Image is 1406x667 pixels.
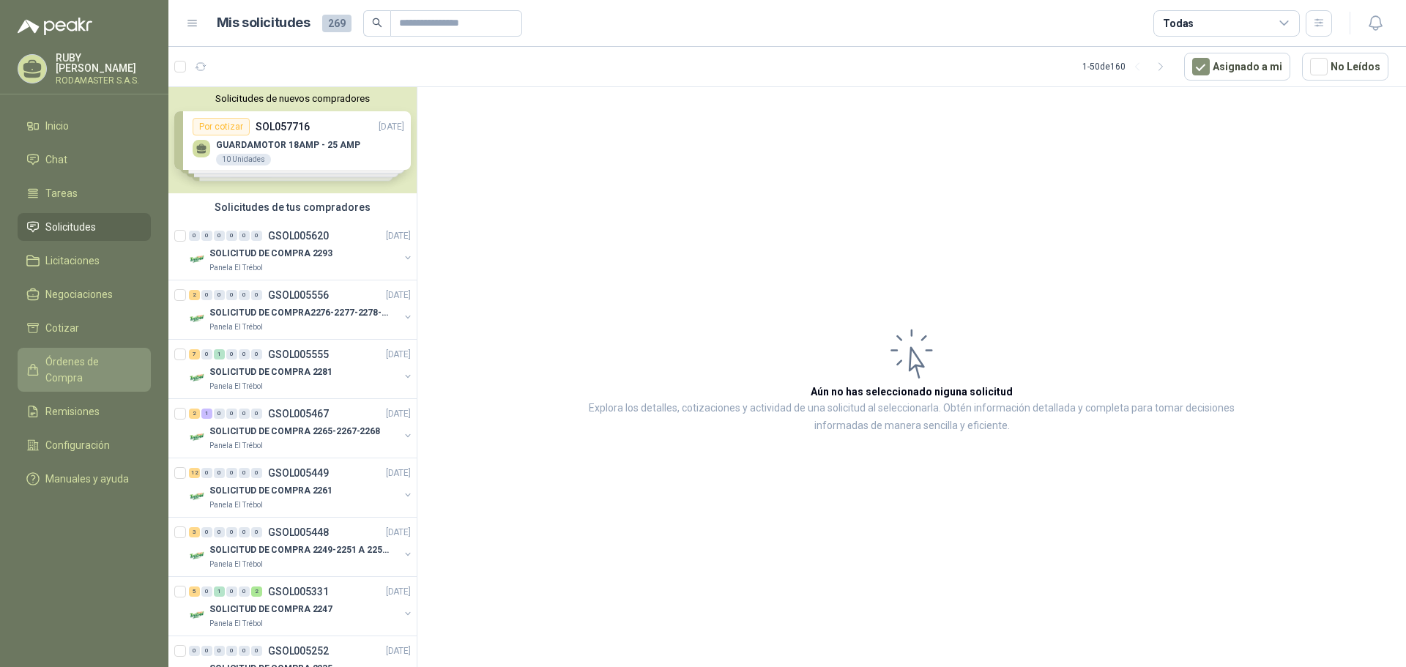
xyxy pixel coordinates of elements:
a: 5 0 1 0 0 2 GSOL005331[DATE] Company LogoSOLICITUD DE COMPRA 2247Panela El Trébol [189,583,414,630]
span: Inicio [45,118,69,134]
div: 0 [201,290,212,300]
a: Solicitudes [18,213,151,241]
span: Manuales y ayuda [45,471,129,487]
p: RODAMASTER S.A.S. [56,76,151,85]
div: 0 [239,646,250,656]
div: 0 [201,646,212,656]
div: 1 - 50 de 160 [1082,55,1172,78]
div: 1 [214,586,225,597]
div: 3 [189,527,200,537]
div: 0 [201,527,212,537]
div: 1 [201,409,212,419]
div: 0 [201,349,212,359]
button: No Leídos [1302,53,1388,81]
a: Licitaciones [18,247,151,275]
div: Solicitudes de tus compradores [168,193,417,221]
a: Negociaciones [18,280,151,308]
img: Company Logo [189,488,207,505]
a: 12 0 0 0 0 0 GSOL005449[DATE] Company LogoSOLICITUD DE COMPRA 2261Panela El Trébol [189,464,414,511]
p: SOLICITUD DE COMPRA 2265-2267-2268 [209,425,380,439]
div: 2 [189,290,200,300]
div: Todas [1163,15,1194,31]
p: Panela El Trébol [209,440,263,452]
p: GSOL005449 [268,468,329,478]
div: 0 [226,646,237,656]
p: [DATE] [386,407,411,421]
p: Panela El Trébol [209,499,263,511]
p: [DATE] [386,348,411,362]
img: Company Logo [189,250,207,268]
div: 0 [189,646,200,656]
span: Negociaciones [45,286,113,302]
span: Licitaciones [45,253,100,269]
div: 12 [189,468,200,478]
p: [DATE] [386,229,411,243]
p: SOLICITUD DE COMPRA 2247 [209,603,332,616]
div: 2 [189,409,200,419]
div: 0 [239,409,250,419]
p: Panela El Trébol [209,262,263,274]
p: RUBY [PERSON_NAME] [56,53,151,73]
span: Cotizar [45,320,79,336]
a: Cotizar [18,314,151,342]
p: SOLICITUD DE COMPRA 2261 [209,484,332,498]
p: GSOL005448 [268,527,329,537]
a: Manuales y ayuda [18,465,151,493]
div: 0 [251,468,262,478]
img: Company Logo [189,547,207,564]
span: 269 [322,15,351,32]
span: Solicitudes [45,219,96,235]
p: Panela El Trébol [209,381,263,392]
div: 1 [214,349,225,359]
div: 0 [226,586,237,597]
img: Company Logo [189,606,207,624]
div: 0 [214,468,225,478]
span: Órdenes de Compra [45,354,137,386]
img: Company Logo [189,428,207,446]
a: Chat [18,146,151,174]
div: 0 [226,527,237,537]
p: SOLICITUD DE COMPRA2276-2277-2278-2284-2285- [209,306,392,320]
div: 0 [239,468,250,478]
a: Remisiones [18,398,151,425]
a: 7 0 1 0 0 0 GSOL005555[DATE] Company LogoSOLICITUD DE COMPRA 2281Panela El Trébol [189,346,414,392]
div: 0 [226,231,237,241]
img: Company Logo [189,310,207,327]
button: Asignado a mi [1184,53,1290,81]
div: 0 [239,349,250,359]
p: Panela El Trébol [209,618,263,630]
span: Chat [45,152,67,168]
div: 5 [189,586,200,597]
button: Solicitudes de nuevos compradores [174,93,411,104]
p: [DATE] [386,644,411,658]
div: 0 [214,231,225,241]
div: 0 [189,231,200,241]
a: 3 0 0 0 0 0 GSOL005448[DATE] Company LogoSOLICITUD DE COMPRA 2249-2251 A 2256-2258 Y 2262Panela E... [189,523,414,570]
a: Inicio [18,112,151,140]
p: GSOL005467 [268,409,329,419]
p: [DATE] [386,288,411,302]
p: SOLICITUD DE COMPRA 2293 [209,247,332,261]
p: [DATE] [386,585,411,599]
div: 0 [201,468,212,478]
div: 0 [251,409,262,419]
div: 0 [251,349,262,359]
div: 2 [251,586,262,597]
div: 0 [201,231,212,241]
span: search [372,18,382,28]
h3: Aún no has seleccionado niguna solicitud [811,384,1013,400]
p: Explora los detalles, cotizaciones y actividad de una solicitud al seleccionarla. Obtén informaci... [564,400,1260,435]
p: GSOL005555 [268,349,329,359]
div: 0 [239,586,250,597]
p: SOLICITUD DE COMPRA 2249-2251 A 2256-2258 Y 2262 [209,543,392,557]
p: SOLICITUD DE COMPRA 2281 [209,365,332,379]
div: 0 [226,290,237,300]
div: 0 [226,349,237,359]
p: [DATE] [386,466,411,480]
span: Configuración [45,437,110,453]
div: 0 [239,290,250,300]
p: [DATE] [386,526,411,540]
div: Solicitudes de nuevos compradoresPor cotizarSOL057716[DATE] GUARDAMOTOR 18AMP - 25 AMP10 Unidades... [168,87,417,193]
div: 0 [226,468,237,478]
img: Logo peakr [18,18,92,35]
